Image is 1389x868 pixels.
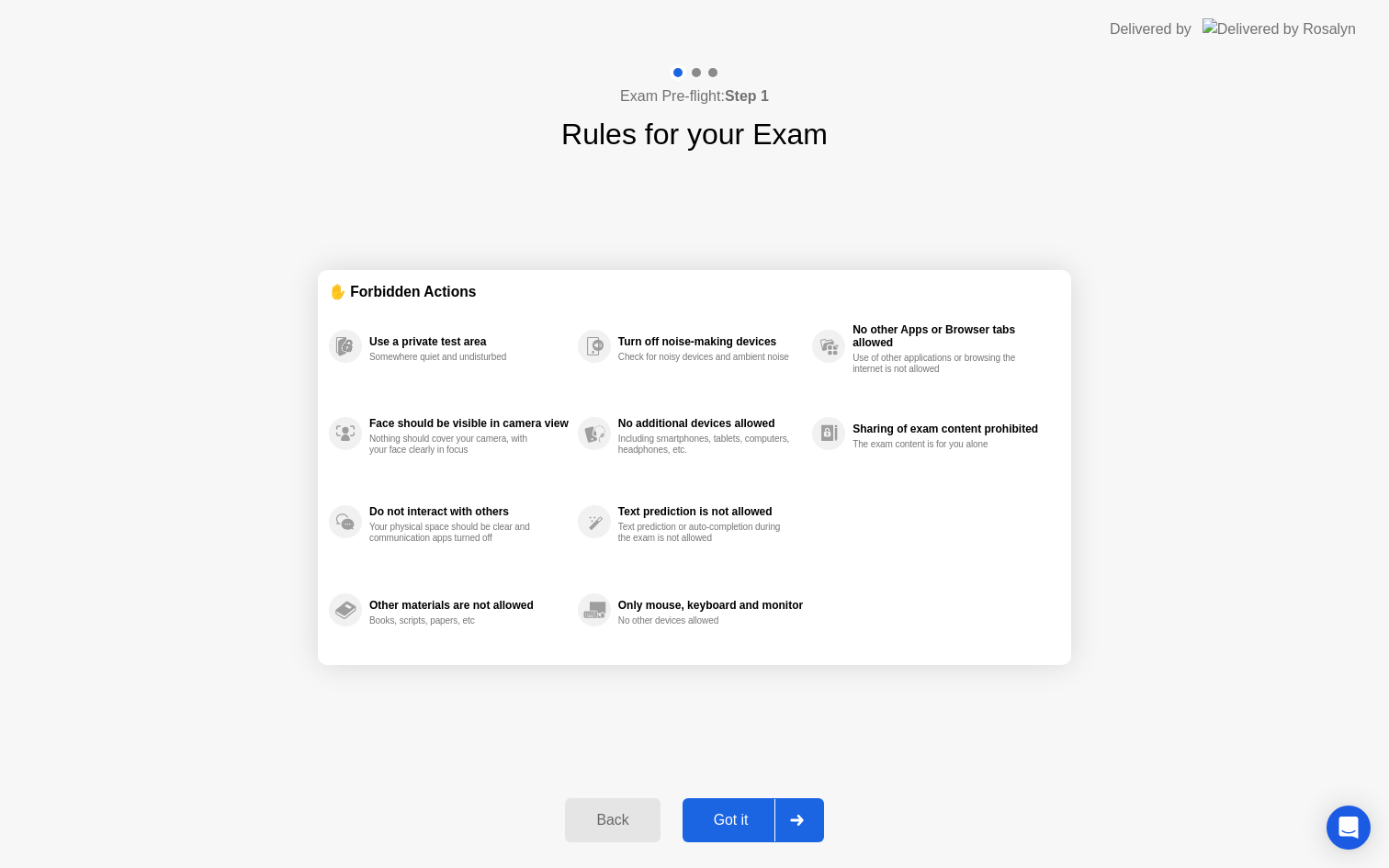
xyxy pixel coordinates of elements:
[369,505,569,518] div: Do not interact with others
[683,798,824,842] button: Got it
[369,417,569,430] div: Face should be visible in camera view
[853,323,1051,349] div: No other Apps or Browser tabs allowed
[618,352,792,363] div: Check for noisy devices and ambient noise
[618,335,803,348] div: Turn off noise-making devices
[369,599,569,612] div: Other materials are not allowed
[329,281,1060,302] div: ✋ Forbidden Actions
[618,599,803,612] div: Only mouse, keyboard and monitor
[618,505,803,518] div: Text prediction is not allowed
[369,352,543,363] div: Somewhere quiet and undisturbed
[369,335,569,348] div: Use a private test area
[565,798,660,842] button: Back
[853,423,1051,435] div: Sharing of exam content prohibited
[369,615,543,626] div: Books, scripts, papers, etc
[618,522,792,544] div: Text prediction or auto-completion during the exam is not allowed
[618,417,803,430] div: No additional devices allowed
[618,615,792,626] div: No other devices allowed
[620,85,769,107] h4: Exam Pre-flight:
[1327,806,1371,850] div: Open Intercom Messenger
[1110,18,1191,40] div: Delivered by
[570,812,654,829] div: Back
[618,434,792,456] div: Including smartphones, tablets, computers, headphones, etc.
[369,522,543,544] div: Your physical space should be clear and communication apps turned off
[1203,18,1356,39] img: Delivered by Rosalyn
[688,812,774,829] div: Got it
[725,88,769,104] b: Step 1
[853,439,1026,450] div: The exam content is for you alone
[853,353,1026,375] div: Use of other applications or browsing the internet is not allowed
[561,112,828,156] h1: Rules for your Exam
[369,434,543,456] div: Nothing should cover your camera, with your face clearly in focus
